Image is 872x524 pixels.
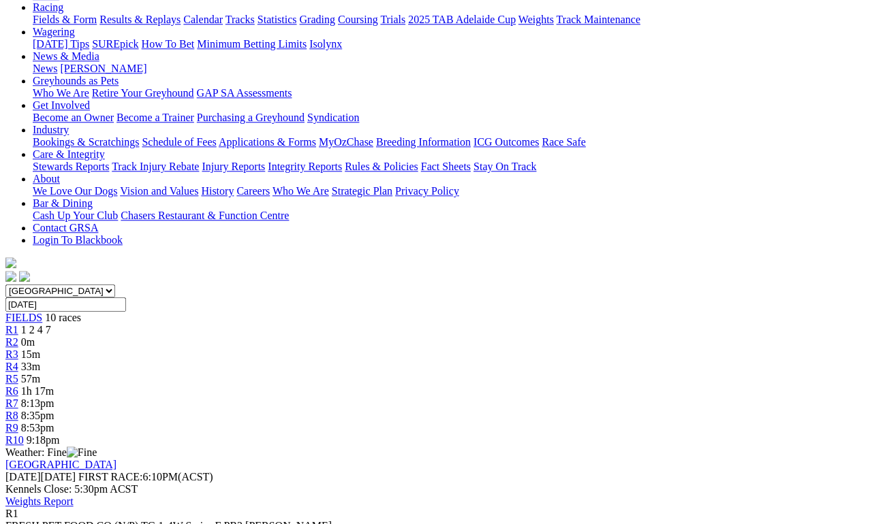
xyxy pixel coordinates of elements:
span: 57m [21,373,40,384]
a: Minimum Betting Limits [197,38,307,50]
a: Racing [33,1,63,13]
div: Racing [33,14,867,26]
a: GAP SA Assessments [197,87,292,99]
a: Tracks [225,14,255,25]
a: Isolynx [309,38,342,50]
a: Coursing [338,14,378,25]
a: News [33,63,57,74]
a: R2 [5,336,18,348]
a: Retire Your Greyhound [92,87,194,99]
span: [DATE] [5,471,76,482]
a: Weights [518,14,554,25]
a: Results & Replays [99,14,181,25]
a: Injury Reports [202,161,265,172]
a: Stay On Track [473,161,536,172]
a: R8 [5,410,18,421]
span: [DATE] [5,471,41,482]
a: Calendar [183,14,223,25]
a: Careers [236,185,270,197]
a: Become an Owner [33,112,114,123]
span: 8:35pm [21,410,54,421]
a: Wagering [33,26,75,37]
a: R7 [5,397,18,409]
a: Strategic Plan [332,185,392,197]
div: Wagering [33,38,867,50]
a: [GEOGRAPHIC_DATA] [5,459,116,470]
span: Weather: Fine [5,446,97,458]
a: About [33,173,60,184]
div: News & Media [33,63,867,75]
a: [PERSON_NAME] [60,63,146,74]
a: R4 [5,361,18,372]
span: 9:18pm [27,434,60,446]
a: Track Injury Rebate [112,161,199,172]
span: 10 races [45,312,81,323]
div: Kennels Close: 5:30pm ACST [5,483,867,495]
span: 6:10PM(ACST) [78,471,213,482]
a: Care & Integrity [33,148,105,160]
a: Bookings & Scratchings [33,136,139,148]
a: Integrity Reports [268,161,342,172]
span: 1h 17m [21,385,54,397]
a: Schedule of Fees [142,136,216,148]
a: Weights Report [5,495,74,507]
a: Become a Trainer [116,112,194,123]
a: ICG Outcomes [473,136,539,148]
a: R3 [5,348,18,360]
img: logo-grsa-white.png [5,257,16,268]
span: 33m [21,361,40,372]
a: R6 [5,385,18,397]
a: R9 [5,422,18,433]
a: Greyhounds as Pets [33,75,119,86]
a: Trials [380,14,405,25]
span: 15m [21,348,40,360]
a: 2025 TAB Adelaide Cup [408,14,516,25]
a: Bar & Dining [33,197,93,209]
div: Care & Integrity [33,161,867,173]
a: We Love Our Dogs [33,185,117,197]
img: Fine [67,446,97,459]
a: FIELDS [5,312,42,323]
a: Who We Are [33,87,89,99]
a: Login To Blackbook [33,234,123,246]
span: 1 2 4 7 [21,324,51,335]
a: [DATE] Tips [33,38,89,50]
span: 0m [21,336,35,348]
a: SUREpick [92,38,138,50]
div: Greyhounds as Pets [33,87,867,99]
a: Get Involved [33,99,90,111]
a: History [201,185,234,197]
a: Privacy Policy [395,185,459,197]
div: About [33,185,867,197]
a: R1 [5,324,18,335]
a: Race Safe [542,136,585,148]
a: Rules & Policies [345,161,418,172]
a: News & Media [33,50,99,62]
a: Applications & Forms [219,136,316,148]
a: R10 [5,434,24,446]
a: Cash Up Your Club [33,210,118,221]
input: Select date [5,297,126,312]
div: Industry [33,136,867,148]
a: Statistics [258,14,297,25]
a: Breeding Information [376,136,471,148]
a: MyOzChase [319,136,373,148]
a: Fields & Form [33,14,97,25]
span: FIRST RACE: [78,471,142,482]
img: twitter.svg [19,271,30,282]
a: Grading [300,14,335,25]
div: Get Involved [33,112,867,124]
a: R5 [5,373,18,384]
a: Stewards Reports [33,161,109,172]
a: Industry [33,124,69,135]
